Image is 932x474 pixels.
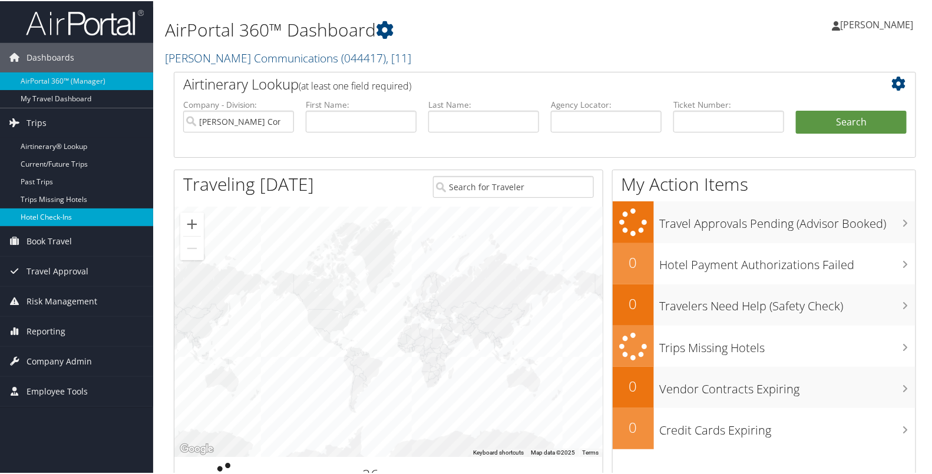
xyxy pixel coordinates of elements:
span: Map data ©2025 [531,448,576,455]
a: Trips Missing Hotels [613,324,916,366]
h1: AirPortal 360™ Dashboard [165,16,672,41]
h2: Airtinerary Lookup [183,73,845,93]
label: Agency Locator: [551,98,662,110]
a: 0Vendor Contracts Expiring [613,366,916,407]
span: (at least one field required) [299,78,411,91]
span: Reporting [27,316,65,345]
h1: My Action Items [613,171,916,195]
a: Open this area in Google Maps (opens a new window) [177,440,216,456]
h3: Credit Cards Expiring [660,415,916,437]
h3: Travelers Need Help (Safety Check) [660,291,916,313]
span: Employee Tools [27,376,88,405]
a: [PERSON_NAME] Communications [165,49,411,65]
span: Risk Management [27,286,97,315]
label: First Name: [306,98,417,110]
a: 0Hotel Payment Authorizations Failed [613,242,916,283]
h1: Traveling [DATE] [183,171,314,195]
button: Search [796,110,907,133]
span: Trips [27,107,47,137]
a: [PERSON_NAME] [832,6,925,41]
h3: Hotel Payment Authorizations Failed [660,250,916,272]
h3: Vendor Contracts Expiring [660,374,916,396]
span: , [ 11 ] [386,49,411,65]
input: Search for Traveler [433,175,594,197]
button: Keyboard shortcuts [474,448,524,456]
h2: 0 [613,251,654,271]
a: Terms (opens in new tab) [583,448,599,455]
span: Book Travel [27,226,72,255]
span: Dashboards [27,42,74,71]
h3: Travel Approvals Pending (Advisor Booked) [660,208,916,231]
img: airportal-logo.png [26,8,144,35]
a: 0Travelers Need Help (Safety Check) [613,283,916,324]
span: Travel Approval [27,256,88,285]
span: Company Admin [27,346,92,375]
button: Zoom out [180,236,204,259]
h2: 0 [613,293,654,313]
span: ( 044417 ) [341,49,386,65]
h2: 0 [613,375,654,395]
a: 0Credit Cards Expiring [613,407,916,448]
h2: 0 [613,416,654,436]
img: Google [177,440,216,456]
a: Travel Approvals Pending (Advisor Booked) [613,200,916,242]
h3: Trips Missing Hotels [660,333,916,355]
button: Zoom in [180,211,204,235]
span: [PERSON_NAME] [840,17,913,30]
label: Last Name: [428,98,539,110]
label: Company - Division: [183,98,294,110]
label: Ticket Number: [673,98,784,110]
